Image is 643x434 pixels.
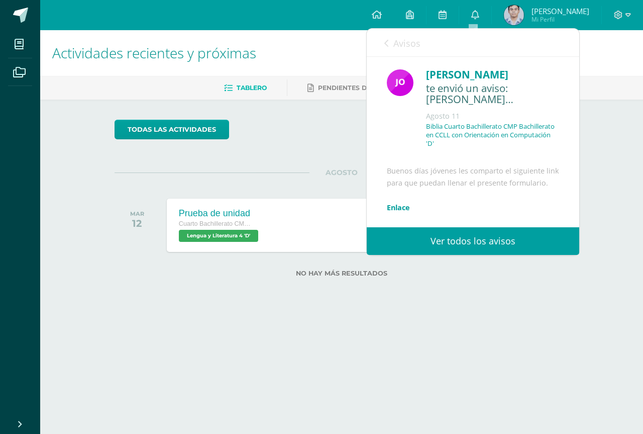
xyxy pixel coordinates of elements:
div: [PERSON_NAME] [426,67,559,82]
div: Buenos días jóvenes les comparto el siguiente link para que puedan llenar el presente formulario. [387,165,559,300]
span: Cuarto Bachillerato CMP Bachillerato en CCLL con Orientación en Computación [179,220,254,227]
span: Lengua y Literatura 4 'D' [179,230,258,242]
a: Tablero [224,80,267,96]
span: [PERSON_NAME] [531,6,589,16]
a: Pendientes de entrega [307,80,404,96]
a: Enlace [387,203,410,212]
div: Agosto 11 [426,111,559,121]
img: c91b06815f95a291c203c8145eecbbcc.png [504,5,524,25]
div: te envió un aviso: Llenar formulario. [426,82,559,106]
div: MAR [130,210,144,217]
span: AGOSTO [309,168,374,177]
span: Tablero [237,84,267,92]
a: todas las Actividades [115,120,229,139]
span: Mi Perfil [531,15,589,24]
p: Biblia Cuarto Bachillerato CMP Bachillerato en CCLL con Orientación en Computación 'D' [426,122,559,148]
span: Avisos [393,37,420,49]
label: No hay más resultados [115,270,569,277]
div: Prueba de unidad [179,208,261,219]
span: Pendientes de entrega [318,84,404,92]
a: Ver todos los avisos [367,227,579,255]
img: 6614adf7432e56e5c9e182f11abb21f1.png [387,69,413,96]
span: Actividades recientes y próximas [52,43,256,62]
div: 12 [130,217,144,229]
